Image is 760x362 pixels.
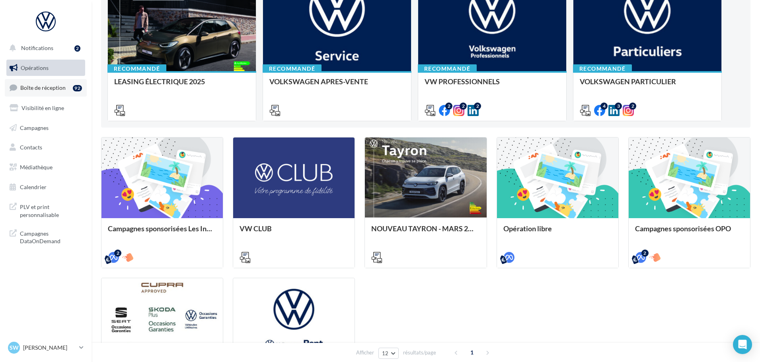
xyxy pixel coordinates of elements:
[5,60,87,76] a: Opérations
[263,64,322,73] div: Recommandé
[600,103,608,110] div: 4
[20,201,82,219] span: PLV et print personnalisable
[629,103,636,110] div: 2
[6,340,85,355] a: SW [PERSON_NAME]
[5,40,84,56] button: Notifications 2
[382,350,389,356] span: 12
[615,103,622,110] div: 3
[445,103,452,110] div: 2
[580,77,715,93] div: VOLKSWAGEN PARTICULIER
[573,64,632,73] div: Recommandé
[5,159,87,176] a: Médiathèque
[5,100,87,116] a: Visibilité en ligne
[5,179,87,196] a: Calendrier
[10,344,19,352] span: SW
[5,225,87,248] a: Campagnes DataOnDemand
[5,198,87,222] a: PLV et print personnalisable
[21,105,64,111] span: Visibilité en ligne
[73,85,82,91] div: 92
[108,225,216,240] div: Campagnes sponsorisées Les Instants VW Octobre
[356,349,374,356] span: Afficher
[20,84,66,91] span: Boîte de réception
[23,344,76,352] p: [PERSON_NAME]
[5,79,87,96] a: Boîte de réception92
[20,124,49,131] span: Campagnes
[20,184,47,190] span: Calendrier
[21,64,49,71] span: Opérations
[466,346,478,359] span: 1
[114,250,121,257] div: 2
[20,164,53,170] span: Médiathèque
[641,250,649,257] div: 2
[371,225,480,240] div: NOUVEAU TAYRON - MARS 2025
[20,144,42,151] span: Contacts
[74,45,80,52] div: 2
[733,335,752,354] div: Open Intercom Messenger
[378,348,399,359] button: 12
[107,64,166,73] div: Recommandé
[418,64,477,73] div: Recommandé
[20,228,82,245] span: Campagnes DataOnDemand
[5,139,87,156] a: Contacts
[114,77,249,93] div: LEASING ÉLECTRIQUE 2025
[460,103,467,110] div: 2
[240,225,348,240] div: VW CLUB
[474,103,481,110] div: 2
[269,77,405,93] div: VOLKSWAGEN APRES-VENTE
[5,120,87,136] a: Campagnes
[425,77,560,93] div: VW PROFESSIONNELS
[403,349,436,356] span: résultats/page
[21,45,53,51] span: Notifications
[503,225,612,240] div: Opération libre
[635,225,744,240] div: Campagnes sponsorisées OPO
